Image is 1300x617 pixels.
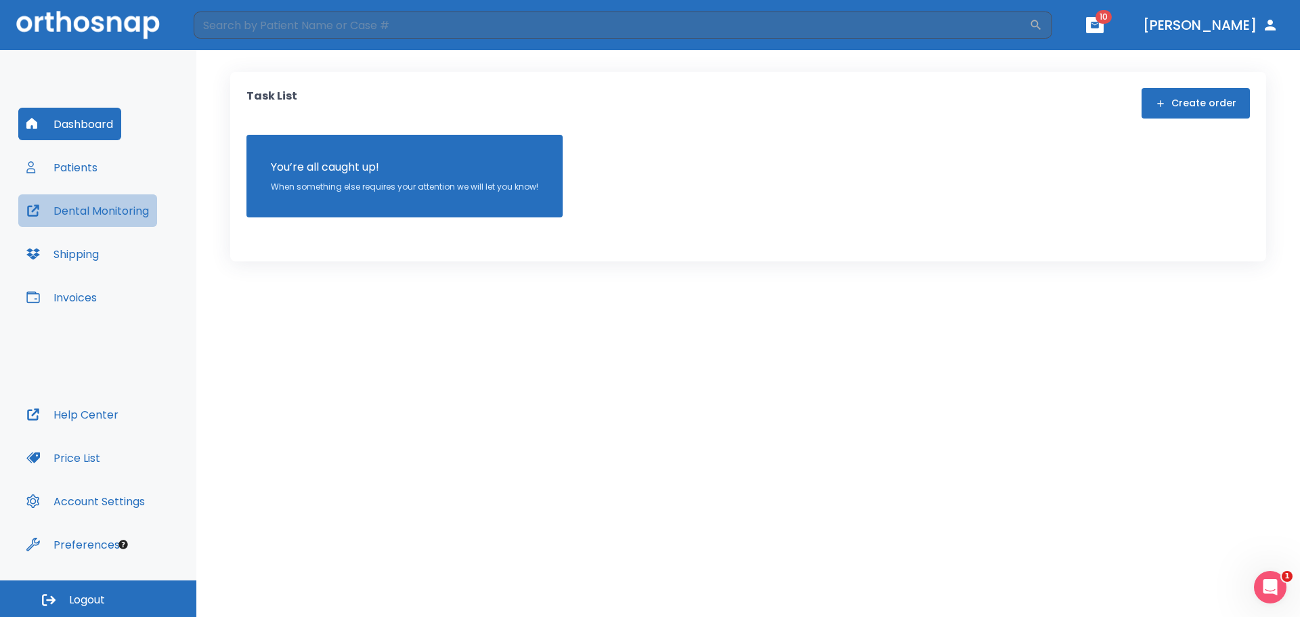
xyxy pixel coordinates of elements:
[1282,571,1293,582] span: 1
[1096,10,1112,24] span: 10
[18,151,106,184] button: Patients
[18,528,128,561] button: Preferences
[271,181,538,193] p: When something else requires your attention we will let you know!
[18,442,108,474] button: Price List
[18,108,121,140] button: Dashboard
[18,398,127,431] button: Help Center
[246,88,297,119] p: Task List
[16,11,160,39] img: Orthosnap
[1142,88,1250,119] button: Create order
[271,159,538,175] p: You’re all caught up!
[69,593,105,608] span: Logout
[194,12,1029,39] input: Search by Patient Name or Case #
[18,194,157,227] button: Dental Monitoring
[18,238,107,270] button: Shipping
[1137,13,1284,37] button: [PERSON_NAME]
[18,485,153,517] button: Account Settings
[18,281,105,314] button: Invoices
[1254,571,1286,603] iframe: Intercom live chat
[117,538,129,551] div: Tooltip anchor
